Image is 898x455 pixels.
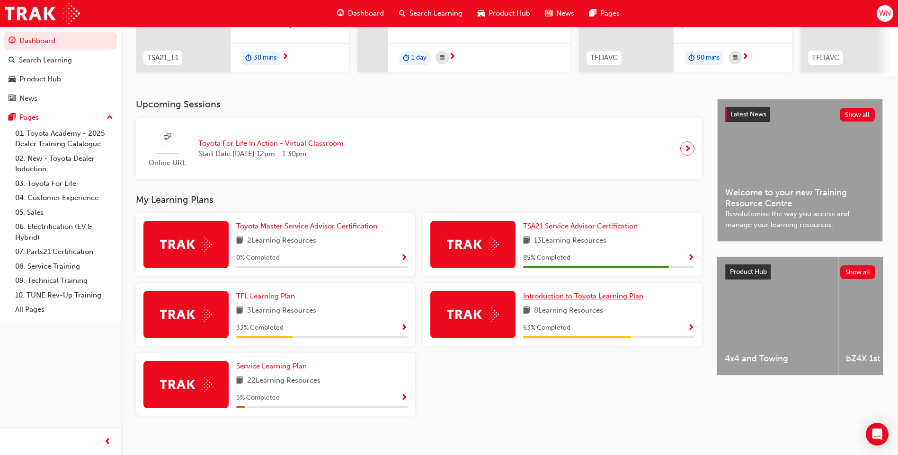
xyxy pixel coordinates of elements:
[877,5,893,22] button: WN
[236,375,243,387] span: book-icon
[236,221,381,232] a: Toyota Master Service Advisor Certification
[523,222,638,230] span: TSA21 Service Advisor Certification
[812,52,839,63] span: TFLIAVC
[136,99,702,110] h3: Upcoming Sessions
[11,219,117,245] a: 06. Electrification (EV & Hybrid)
[400,392,408,404] button: Show Progress
[136,194,702,205] h3: My Learning Plans
[725,353,830,364] span: 4x4 and Towing
[470,4,538,23] a: car-iconProduct Hub
[523,221,641,232] a: TSA21 Service Advisor Certification
[687,252,694,264] button: Show Progress
[282,53,289,61] span: next-icon
[523,291,647,302] a: Introduction to Toyota Learning Plan
[160,237,212,252] img: Trak
[725,209,875,230] span: Revolutionise the way you access and manage your learning resources.
[236,323,284,333] span: 33 % Completed
[523,305,530,317] span: book-icon
[523,253,570,263] span: 85 % Completed
[143,157,191,168] span: Online URL
[247,375,320,387] span: 22 Learning Resources
[730,268,767,276] span: Product Hub
[534,235,606,247] span: 13 Learning Resources
[523,235,530,247] span: book-icon
[556,8,574,19] span: News
[348,8,384,19] span: Dashboard
[247,305,316,317] span: 3 Learning Resources
[19,74,61,85] div: Product Hub
[236,305,243,317] span: book-icon
[400,324,408,332] span: Show Progress
[236,253,280,263] span: 0 % Completed
[409,8,462,19] span: Search Learning
[399,8,406,19] span: search-icon
[5,3,80,24] a: Trak
[600,8,620,19] span: Pages
[866,423,889,446] div: Open Intercom Messenger
[523,323,570,333] span: 63 % Completed
[725,264,875,280] a: Product HubShow all
[590,52,618,63] span: TFLIAVC
[236,362,307,370] span: Service Learning Plan
[687,324,694,332] span: Show Progress
[449,53,456,61] span: next-icon
[589,8,596,19] span: pages-icon
[403,52,409,64] span: duration-icon
[447,237,499,252] img: Trak
[717,257,838,375] a: 4x4 and Towing
[545,8,552,19] span: news-icon
[9,95,16,103] span: news-icon
[400,254,408,262] span: Show Progress
[688,52,695,64] span: duration-icon
[725,107,875,122] a: Latest NewsShow all
[687,254,694,262] span: Show Progress
[11,126,117,151] a: 01. Toyota Academy - 2025 Dealer Training Catalogue
[19,93,37,104] div: News
[236,292,295,300] span: TFL Learning Plan
[11,288,117,303] a: 10. TUNE Rev-Up Training
[400,322,408,334] button: Show Progress
[717,99,883,242] a: Latest NewsShow allWelcome to your new Training Resource CentreRevolutionise the way you access a...
[742,53,749,61] span: next-icon
[730,110,766,118] span: Latest News
[4,30,117,109] button: DashboardSearch LearningProduct HubNews
[11,191,117,205] a: 04. Customer Experience
[4,109,117,126] button: Pages
[523,292,643,300] span: Introduction to Toyota Learning Plan
[733,52,738,64] span: calendar-icon
[697,52,720,63] span: 90 mins
[143,125,694,172] a: Online URLToyota For Life In Action - Virtual ClassroomStart Date:[DATE] 12pm - 1:30pm
[247,235,316,247] span: 2 Learning Resources
[687,322,694,334] button: Show Progress
[11,273,117,288] a: 09. Technical Training
[400,252,408,264] button: Show Progress
[879,8,891,19] span: WN
[411,52,427,63] span: 1 day
[478,8,485,19] span: car-icon
[160,377,212,392] img: Trak
[9,37,16,45] span: guage-icon
[236,235,243,247] span: book-icon
[4,32,117,50] a: Dashboard
[245,52,252,64] span: duration-icon
[11,302,117,317] a: All Pages
[440,52,445,64] span: calendar-icon
[236,361,311,372] a: Service Learning Plan
[104,436,111,448] span: prev-icon
[254,52,276,63] span: 30 mins
[725,187,875,209] span: Welcome to your new Training Resource Centre
[538,4,582,23] a: news-iconNews
[11,205,117,220] a: 05. Sales
[11,176,117,191] a: 03. Toyota For Life
[684,142,691,155] span: next-icon
[4,70,117,88] a: Product Hub
[9,114,16,122] span: pages-icon
[11,259,117,274] a: 08. Service Training
[447,307,499,322] img: Trak
[4,52,117,69] a: Search Learning
[534,305,603,317] span: 8 Learning Resources
[391,4,470,23] a: search-iconSearch Learning
[11,151,117,176] a: 02. New - Toyota Dealer Induction
[198,138,344,149] span: Toyota For Life In Action - Virtual Classroom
